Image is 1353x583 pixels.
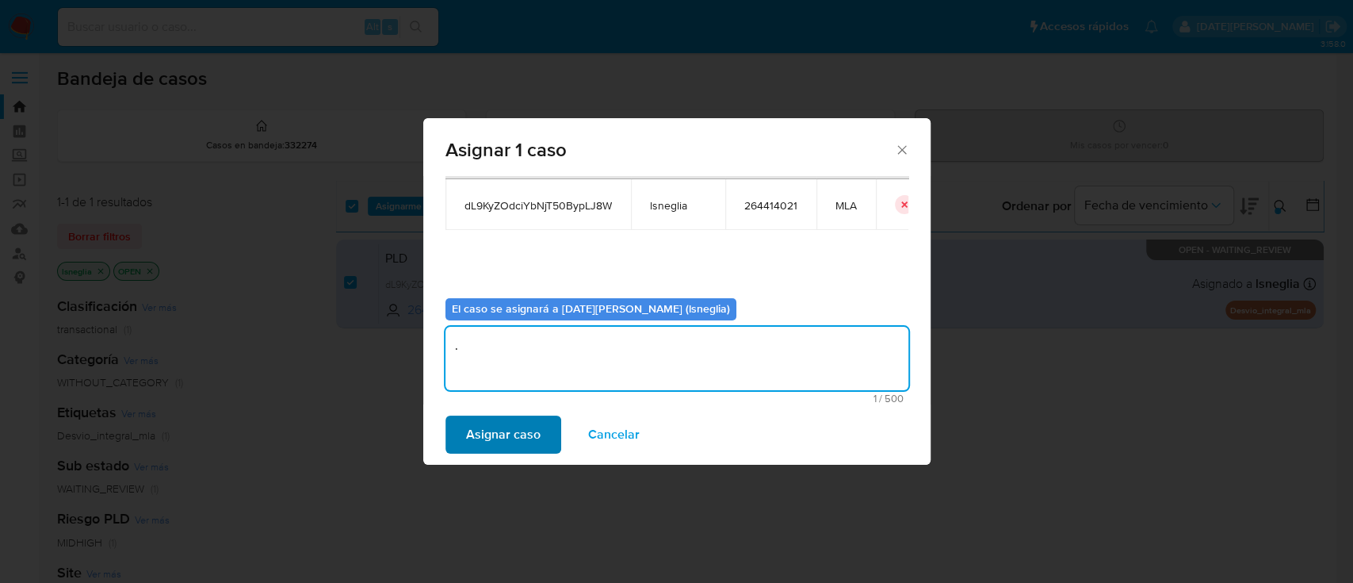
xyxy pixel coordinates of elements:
button: Cancelar [568,416,660,454]
button: icon-button [895,195,914,214]
span: dL9KyZOdciYbNjT50BypLJ8W [464,198,612,213]
span: Asignar caso [466,417,541,452]
div: assign-modal [423,118,931,465]
span: MLA [835,198,857,213]
span: Cancelar [588,417,640,452]
button: Asignar caso [445,416,561,454]
span: lsneglia [650,198,706,213]
span: Máximo 500 caracteres [450,393,904,404]
span: Asignar 1 caso [445,140,895,159]
span: 264414021 [744,198,797,213]
textarea: . [445,327,908,390]
button: Cerrar ventana [894,142,908,156]
b: El caso se asignará a [DATE][PERSON_NAME] (lsneglia) [452,301,730,316]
